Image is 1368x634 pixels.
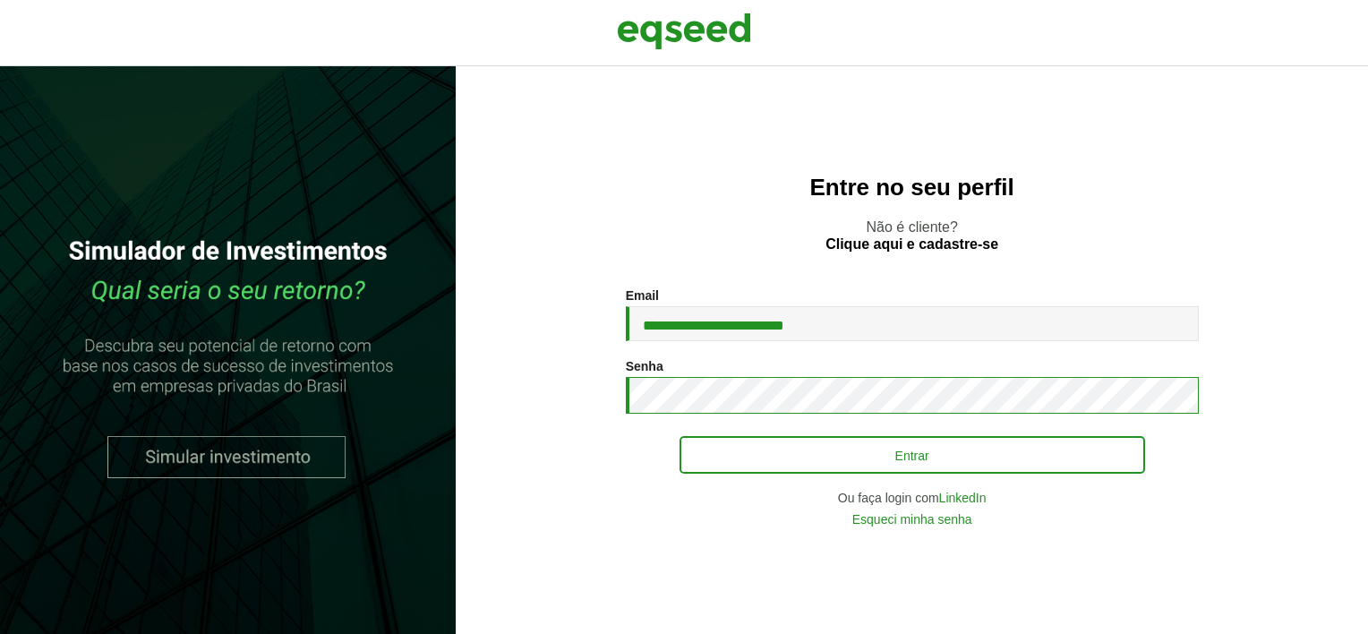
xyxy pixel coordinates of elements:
[939,492,987,504] a: LinkedIn
[825,237,998,252] a: Clique aqui e cadastre-se
[852,513,972,526] a: Esqueci minha senha
[626,492,1199,504] div: Ou faça login com
[617,9,751,54] img: EqSeed Logo
[492,175,1332,201] h2: Entre no seu perfil
[680,436,1145,474] button: Entrar
[626,289,659,302] label: Email
[492,218,1332,253] p: Não é cliente?
[626,360,663,373] label: Senha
